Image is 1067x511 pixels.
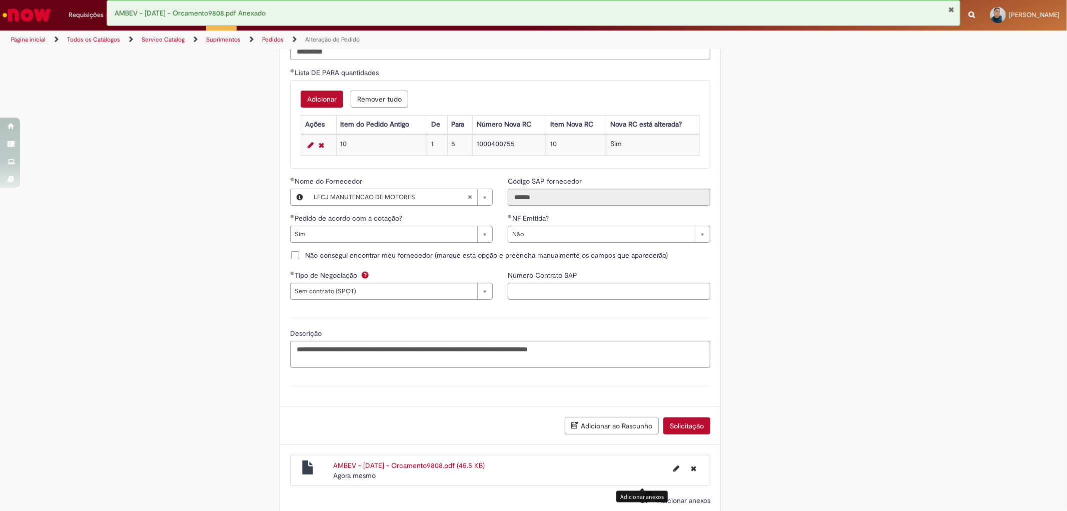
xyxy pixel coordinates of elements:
span: Não [512,226,690,242]
span: 4 [106,12,114,20]
span: Obrigatório Preenchido [508,214,512,218]
a: LFCJ MANUTENCAO DE MOTORESLimpar campo Nome do Fornecedor [309,189,492,205]
th: Número Nova RC [472,116,546,134]
th: Item do Pedido Antigo [336,116,427,134]
span: Não consegui encontrar meu fornecedor (marque esta opção e preencha manualmente os campos que apa... [305,250,668,260]
th: Nova RC está alterada? [606,116,700,134]
a: Remover linha 1 [316,139,327,151]
span: Pedido de acordo com a cotação? [295,214,404,223]
button: Solicitação [663,417,710,434]
span: Agora mesmo [333,471,376,480]
div: Adicionar anexos [616,491,668,502]
span: [PERSON_NAME] [1009,11,1059,19]
span: Nome do Fornecedor [295,177,364,186]
a: Service Catalog [142,36,185,44]
span: Obrigatório Preenchido [290,214,295,218]
a: Alteração de Pedido [305,36,360,44]
td: 10 [546,135,606,156]
span: Requisições [69,10,104,20]
span: Tipo de Negociação [295,271,359,280]
th: De [427,116,447,134]
input: Código SAP fornecedor [508,189,710,206]
ul: Trilhas de página [8,31,704,49]
span: Sem contrato (SPOT) [295,283,472,299]
th: Ações [301,116,336,134]
button: Fechar Notificação [948,6,955,14]
a: Pedidos [262,36,284,44]
span: Número Contrato SAP [508,271,579,280]
span: NF Emitida? [512,214,551,223]
button: Adicionar uma linha para Lista DE PARA quantidades [301,91,343,108]
time: 01/10/2025 09:33:52 [333,471,376,480]
a: Página inicial [11,36,46,44]
span: Somente leitura - Código SAP fornecedor [508,177,584,186]
input: Número Contrato SAP [508,283,710,300]
img: ServiceNow [1,5,53,25]
input: Número do Pedido [290,43,710,60]
th: Item Nova RC [546,116,606,134]
button: Nome do Fornecedor, Visualizar este registro LFCJ MANUTENCAO DE MOTORES [291,189,309,205]
span: Descrição [290,329,324,338]
span: Obrigatório Preenchido [290,177,295,181]
a: Todos os Catálogos [67,36,120,44]
span: LFCJ MANUTENCAO DE MOTORES [314,189,467,205]
button: Remover todas as linhas de Lista DE PARA quantidades [351,91,408,108]
button: Adicionar ao Rascunho [565,417,659,434]
span: Sim [295,226,472,242]
td: 5 [447,135,472,156]
button: Editar nome de arquivo AMBEV - 29-08-2025 - Orcamento9808.pdf [667,460,685,476]
span: Obrigatório Preenchido [290,69,295,73]
td: 1 [427,135,447,156]
a: AMBEV - [DATE] - Orcamento9808.pdf (45.5 KB) [333,461,485,470]
button: Excluir AMBEV - 29-08-2025 - Orcamento9808.pdf [685,460,702,476]
abbr: Limpar campo Nome do Fornecedor [462,189,477,205]
a: Suprimentos [206,36,241,44]
td: Sim [606,135,700,156]
span: Lista DE PARA quantidades [295,68,381,77]
label: Somente leitura - Código SAP fornecedor [508,176,584,186]
a: Editar Linha 1 [305,139,316,151]
span: Adicionar anexos [657,496,710,505]
span: AMBEV - [DATE] - Orcamento9808.pdf Anexado [115,9,266,18]
span: Obrigatório Preenchido [290,271,295,275]
td: 1000400755 [472,135,546,156]
th: Para [447,116,472,134]
td: 10 [336,135,427,156]
span: Ajuda para Tipo de Negociação [359,271,371,279]
textarea: Descrição [290,341,710,368]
